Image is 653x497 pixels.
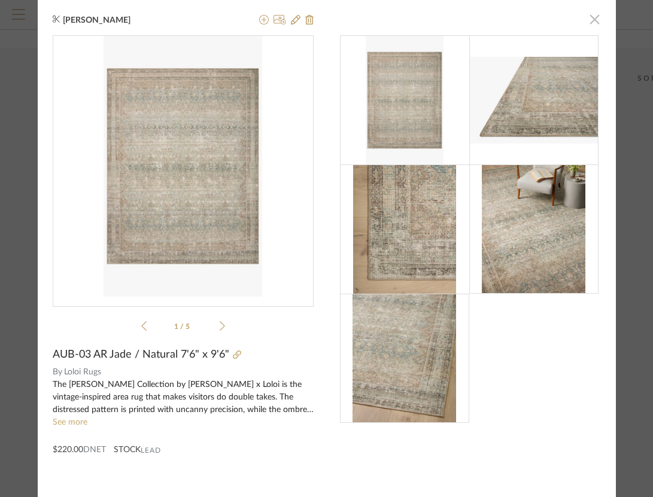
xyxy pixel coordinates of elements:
[353,294,456,423] img: 1ed95100-6179-4345-bf56-3fffaca881d1_216x216.jpg
[583,7,607,31] button: Close
[141,446,161,455] span: Lead
[180,323,186,330] span: /
[83,446,106,454] span: DNET
[366,36,444,165] img: ef6beb27-5a28-4a0c-a574-7524bdaf9655_216x216.jpg
[64,366,314,379] span: Loloi Rugs
[53,366,62,379] span: By
[353,165,457,294] img: 5db251b4-92b3-4230-b2b8-db70f8e28ef7_216x216.jpg
[53,418,87,426] a: See more
[469,57,599,143] img: 24c772b8-dd13-4695-b5dd-abe2869bc348_216x216.jpg
[63,15,149,26] span: [PERSON_NAME]
[104,36,262,297] img: ef6beb27-5a28-4a0c-a574-7524bdaf9655_436x436.jpg
[114,444,141,456] span: STOCK
[186,323,192,330] span: 5
[53,36,313,297] div: 0
[53,446,83,454] span: $220.00
[53,348,229,361] span: AUB-03 AR Jade / Natural 7'6" x 9'6"
[174,323,180,330] span: 1
[53,379,314,416] div: The [PERSON_NAME] Collection by [PERSON_NAME] x Loloi is the vintage-inspired area rug that makes...
[482,164,585,294] img: fb3dc4c8-0752-44c2-b2bd-b39833e83665_216x216.jpg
